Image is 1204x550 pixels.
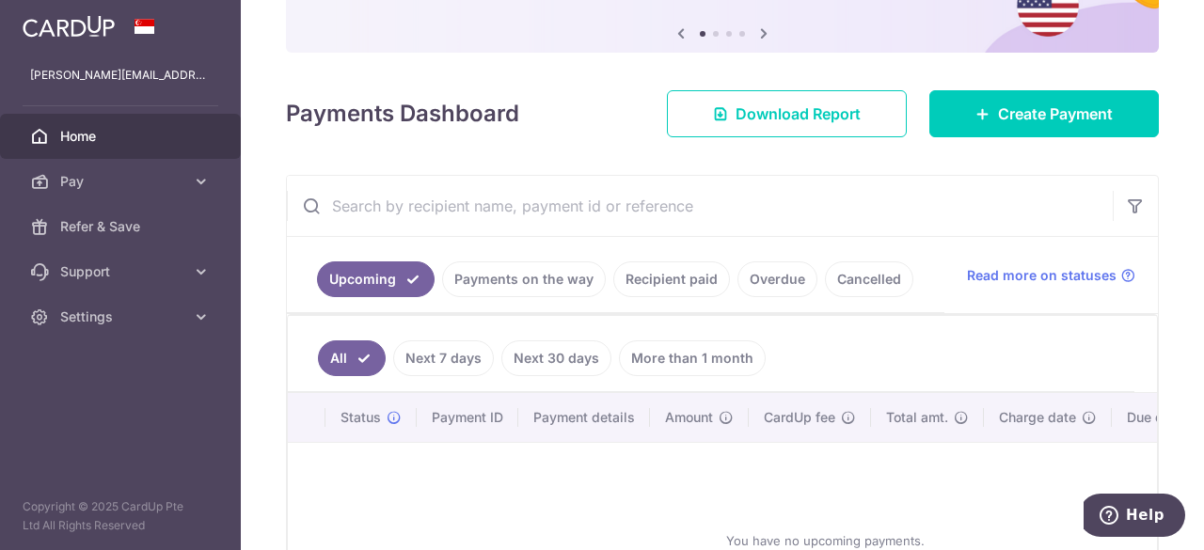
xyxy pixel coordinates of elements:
[60,217,184,236] span: Refer & Save
[665,408,713,427] span: Amount
[60,262,184,281] span: Support
[318,340,386,376] a: All
[967,266,1135,285] a: Read more on statuses
[286,97,519,131] h4: Payments Dashboard
[60,307,184,326] span: Settings
[667,90,907,137] a: Download Report
[287,176,1113,236] input: Search by recipient name, payment id or reference
[764,408,835,427] span: CardUp fee
[1084,494,1185,541] iframe: Opens a widget where you can find more information
[417,393,518,442] th: Payment ID
[737,261,817,297] a: Overdue
[442,261,606,297] a: Payments on the way
[929,90,1159,137] a: Create Payment
[501,340,611,376] a: Next 30 days
[998,102,1113,125] span: Create Payment
[613,261,730,297] a: Recipient paid
[619,340,766,376] a: More than 1 month
[30,66,211,85] p: [PERSON_NAME][EMAIL_ADDRESS][DOMAIN_NAME]
[317,261,435,297] a: Upcoming
[341,408,381,427] span: Status
[999,408,1076,427] span: Charge date
[886,408,948,427] span: Total amt.
[518,393,650,442] th: Payment details
[825,261,913,297] a: Cancelled
[60,172,184,191] span: Pay
[1127,408,1183,427] span: Due date
[393,340,494,376] a: Next 7 days
[967,266,1117,285] span: Read more on statuses
[23,15,115,38] img: CardUp
[60,127,184,146] span: Home
[736,102,861,125] span: Download Report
